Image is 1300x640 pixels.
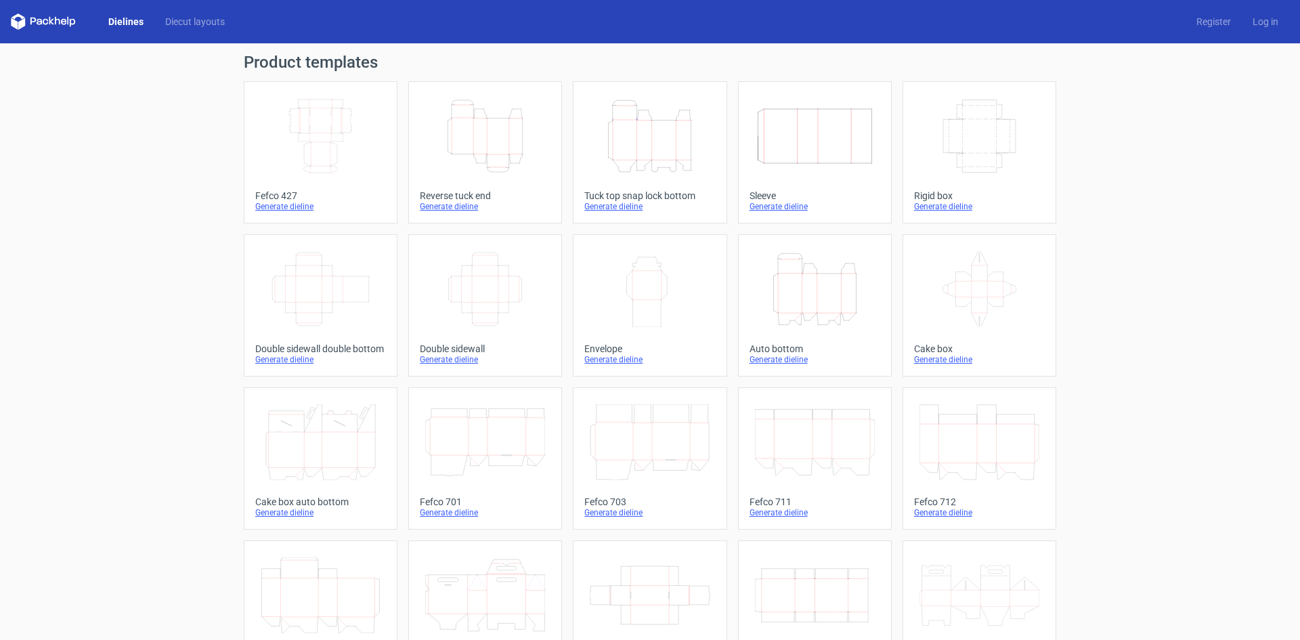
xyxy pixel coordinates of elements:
[584,190,715,201] div: Tuck top snap lock bottom
[584,201,715,212] div: Generate dieline
[903,234,1056,377] a: Cake boxGenerate dieline
[914,496,1045,507] div: Fefco 712
[573,387,727,530] a: Fefco 703Generate dieline
[420,507,550,518] div: Generate dieline
[244,234,397,377] a: Double sidewall double bottomGenerate dieline
[738,234,892,377] a: Auto bottomGenerate dieline
[255,201,386,212] div: Generate dieline
[420,354,550,365] div: Generate dieline
[584,496,715,507] div: Fefco 703
[420,201,550,212] div: Generate dieline
[584,343,715,354] div: Envelope
[154,15,236,28] a: Diecut layouts
[1242,15,1289,28] a: Log in
[255,507,386,518] div: Generate dieline
[914,354,1045,365] div: Generate dieline
[573,81,727,223] a: Tuck top snap lock bottomGenerate dieline
[584,354,715,365] div: Generate dieline
[420,190,550,201] div: Reverse tuck end
[750,201,880,212] div: Generate dieline
[573,234,727,377] a: EnvelopeGenerate dieline
[244,387,397,530] a: Cake box auto bottomGenerate dieline
[914,190,1045,201] div: Rigid box
[914,507,1045,518] div: Generate dieline
[750,507,880,518] div: Generate dieline
[255,190,386,201] div: Fefco 427
[750,343,880,354] div: Auto bottom
[1186,15,1242,28] a: Register
[750,190,880,201] div: Sleeve
[914,201,1045,212] div: Generate dieline
[914,343,1045,354] div: Cake box
[584,507,715,518] div: Generate dieline
[738,387,892,530] a: Fefco 711Generate dieline
[420,343,550,354] div: Double sidewall
[255,496,386,507] div: Cake box auto bottom
[750,354,880,365] div: Generate dieline
[408,387,562,530] a: Fefco 701Generate dieline
[903,81,1056,223] a: Rigid boxGenerate dieline
[408,81,562,223] a: Reverse tuck endGenerate dieline
[420,496,550,507] div: Fefco 701
[255,343,386,354] div: Double sidewall double bottom
[903,387,1056,530] a: Fefco 712Generate dieline
[97,15,154,28] a: Dielines
[408,234,562,377] a: Double sidewallGenerate dieline
[738,81,892,223] a: SleeveGenerate dieline
[255,354,386,365] div: Generate dieline
[244,81,397,223] a: Fefco 427Generate dieline
[750,496,880,507] div: Fefco 711
[244,54,1056,70] h1: Product templates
